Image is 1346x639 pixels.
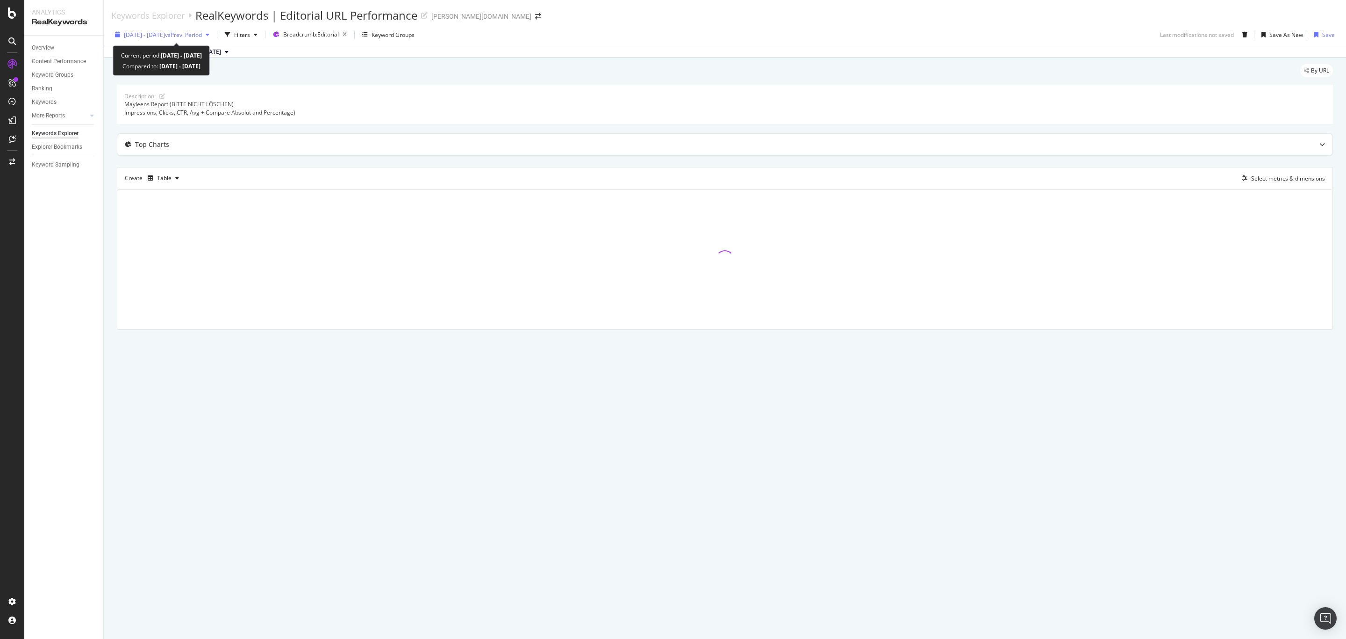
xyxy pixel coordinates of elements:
a: Keywords Explorer [32,129,97,138]
div: Content Performance [32,57,86,66]
button: Save As New [1258,27,1303,42]
span: By URL [1311,68,1329,73]
div: Mayleens Report (BITTE NICHT LÖSCHEN) Impressions, Clicks, CTR, Avg + Compare Absolut and Percent... [124,100,1325,116]
div: legacy label [1300,64,1333,77]
button: [DATE] [199,46,232,58]
a: Overview [32,43,97,53]
button: Select metrics & dimensions [1238,173,1325,184]
span: [DATE] - [DATE] [124,31,165,39]
div: Keywords [32,97,57,107]
div: Select metrics & dimensions [1251,174,1325,182]
b: [DATE] - [DATE] [161,51,202,59]
button: [DATE] - [DATE]vsPrev. Period [111,27,213,42]
div: Analytics [32,7,96,17]
span: 2023 Sep. 18th [203,48,221,56]
b: [DATE] - [DATE] [158,62,200,70]
div: Keyword Sampling [32,160,79,170]
span: vs Prev. Period [165,31,202,39]
div: Ranking [32,84,52,94]
div: Keyword Groups [32,70,73,80]
button: Breadcrumb:Editorial [269,27,351,42]
div: Current period: [121,50,202,61]
a: Keyword Groups [32,70,97,80]
div: Save [1322,31,1335,39]
button: Table [144,171,183,186]
div: arrow-right-arrow-left [535,13,541,20]
div: Filters [234,31,250,39]
div: More Reports [32,111,65,121]
div: RealKeywords [32,17,96,28]
span: Breadcrumb: Editorial [283,30,339,38]
button: Keyword Groups [358,27,418,42]
button: Save [1310,27,1335,42]
button: Filters [221,27,261,42]
div: Keyword Groups [372,31,415,39]
div: Table [157,175,172,181]
div: Explorer Bookmarks [32,142,82,152]
div: Compared to: [122,61,200,72]
a: Content Performance [32,57,97,66]
a: Keywords [32,97,97,107]
a: Ranking [32,84,97,94]
div: Description: [124,92,156,100]
a: More Reports [32,111,87,121]
div: RealKeywords | Editorial URL Performance [195,7,417,23]
a: Explorer Bookmarks [32,142,97,152]
div: [PERSON_NAME][DOMAIN_NAME] [431,12,531,21]
div: Last modifications not saved [1160,31,1234,39]
div: Top Charts [135,140,169,149]
div: Create [125,171,183,186]
a: Keywords Explorer [111,10,185,21]
div: Open Intercom Messenger [1314,607,1337,630]
a: Keyword Sampling [32,160,97,170]
div: Keywords Explorer [32,129,79,138]
div: Overview [32,43,54,53]
div: Save As New [1269,31,1303,39]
